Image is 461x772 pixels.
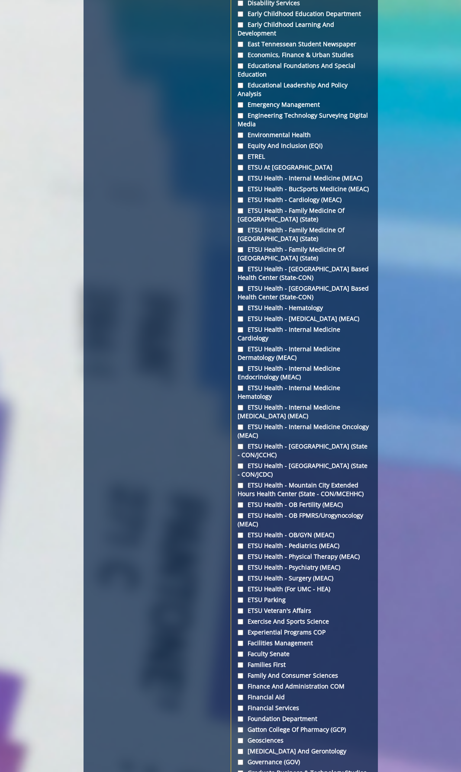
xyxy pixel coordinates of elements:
label: Economics, Finance & Urban Studies [238,51,371,59]
label: ETSU Health - Internal Medicine Cardiology [238,325,371,343]
label: ETSU Health - [GEOGRAPHIC_DATA] Based Health Center (State-CON) [238,265,371,282]
label: Governance (GOV) [238,758,371,766]
label: Financial Aid [238,693,371,702]
label: Experiential Programs COP [238,628,371,637]
label: Educational Leadership and Policy Analysis [238,81,371,98]
label: ETSU Health - Internal Medicine Oncology (MEAC) [238,423,371,440]
label: ETSU Health - OB Fertility (MEAC) [238,500,371,509]
label: ETSU Health - Psychiatry (MEAC) [238,563,371,572]
label: Environmental Health [238,131,371,139]
label: Geosciences [238,736,371,745]
label: Early Childhood Education Department [238,10,371,18]
label: Foundation Department [238,714,371,723]
label: Gatton College of Pharmacy (GCP) [238,725,371,734]
label: ETSU Health - Internal Medicine [MEDICAL_DATA] (MEAC) [238,403,371,420]
label: Exercise and Sports Science [238,617,371,626]
label: Families First [238,660,371,669]
label: Educational Foundations and Special Education [238,61,371,79]
label: ETSU Health - Physical Therapy (MEAC) [238,552,371,561]
label: Finance and Administration COM [238,682,371,691]
label: ETSU Health - Internal Medicine Dermatology (MEAC) [238,345,371,362]
label: Faculty Senate [238,650,371,658]
label: Emergency Management [238,100,371,109]
label: ETSU Health - [GEOGRAPHIC_DATA] Based Health Center (State-CON) [238,284,371,301]
label: ETREL [238,152,371,161]
label: ETSU Health - Surgery (MEAC) [238,574,371,583]
label: ETSU Parking [238,596,371,604]
label: ETSU Health - Pediatrics (MEAC) [238,541,371,550]
label: Equity and Inclusion (EQI) [238,141,371,150]
label: ETSU Health - BucSports Medicine (MEAC) [238,185,371,193]
label: ETSU Health - Mountain City Extended Hours Health Center (State - CON/MCEHHC) [238,481,371,498]
label: Family and Consumer Sciences [238,671,371,680]
label: ETSU Veteran's Affairs [238,606,371,615]
label: ETSU Health - [MEDICAL_DATA] (MEAC) [238,314,371,323]
label: ETSU Health - [GEOGRAPHIC_DATA] (State - CON/JCDC) [238,461,371,479]
label: ETSU Health - Family Medicine of [GEOGRAPHIC_DATA] (State) [238,245,371,263]
label: ETSU Health - Hematology [238,304,371,312]
label: Engineering Technology Surveying Digital Media [238,111,371,128]
label: [MEDICAL_DATA] and Gerontology [238,747,371,756]
label: ETSU Health - Internal Medicine (MEAC) [238,174,371,183]
label: Facilities Management [238,639,371,647]
label: ETSU Health - OB FPMRS/Urogynocology (MEAC) [238,511,371,529]
label: ETSU Health - Family Medicine of [GEOGRAPHIC_DATA] (State) [238,226,371,243]
label: ETSU Health (for UMC - HEA) [238,585,371,593]
label: ETSU Health - Internal Medicine Endocrinology (MEAC) [238,364,371,381]
label: ETSU at [GEOGRAPHIC_DATA] [238,163,371,172]
label: East Tennessean Student Newspaper [238,40,371,48]
label: ETSU Health - Cardiology (MEAC) [238,195,371,204]
label: ETSU Health - Internal Medicine Hematology [238,384,371,401]
label: Financial Services [238,704,371,712]
label: ETSU Health - OB/GYN (MEAC) [238,531,371,539]
label: ETSU Health - Family Medicine of [GEOGRAPHIC_DATA] (State) [238,206,371,224]
label: ETSU Health - [GEOGRAPHIC_DATA] (State - CON/JCCHC) [238,442,371,459]
label: Early Childhood Learning and Development [238,20,371,38]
